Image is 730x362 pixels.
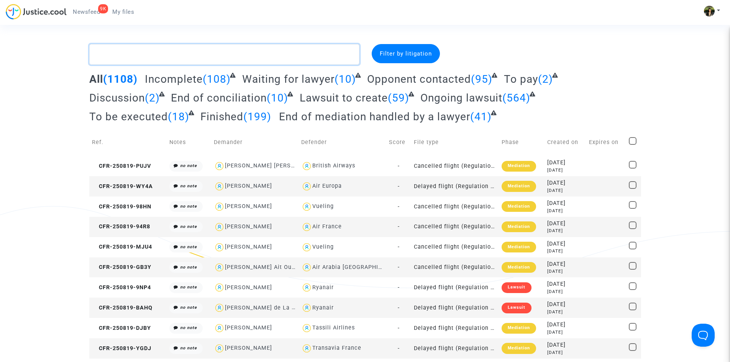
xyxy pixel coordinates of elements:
[301,262,312,273] img: icon-user.svg
[301,242,312,253] img: icon-user.svg
[380,50,432,57] span: Filter by litigation
[502,221,536,232] div: Mediation
[301,343,312,354] img: icon-user.svg
[301,282,312,293] img: icon-user.svg
[92,244,152,250] span: CFR-250819-MJU4
[547,321,584,329] div: [DATE]
[398,183,400,190] span: -
[92,163,151,169] span: CFR-250819-PUJV
[180,325,197,330] i: no note
[67,6,106,18] a: 9KNewsfeed
[411,217,499,237] td: Cancelled flight (Regulation EC 261/2004)
[73,8,100,15] span: Newsfeed
[214,282,225,293] img: icon-user.svg
[704,6,715,16] img: ACg8ocIHv2cjDDKoFJhKpOjfbZYKSpwDZ1OyqKQUd1LFOvruGOPdCw=s96-c
[388,92,409,104] span: (59)
[225,345,272,351] div: [PERSON_NAME]
[547,309,584,315] div: [DATE]
[547,179,584,187] div: [DATE]
[92,183,153,190] span: CFR-250819-WY4A
[92,305,153,311] span: CFR-250819-BAHQ
[411,156,499,176] td: Cancelled flight (Regulation EC 261/2004)
[547,159,584,167] div: [DATE]
[411,277,499,298] td: Delayed flight (Regulation EC 261/2004)
[398,223,400,230] span: -
[98,4,108,13] div: 9K
[504,73,538,85] span: To pay
[301,181,312,192] img: icon-user.svg
[168,110,189,123] span: (18)
[92,345,151,352] span: CFR-250819-YGDJ
[502,343,536,354] div: Mediation
[92,264,151,270] span: CFR-250819-GB3Y
[312,162,355,169] div: British Airways
[180,163,197,168] i: no note
[411,237,499,257] td: Cancelled flight (Regulation EC 261/2004)
[300,92,388,104] span: Lawsuit to create
[301,161,312,172] img: icon-user.svg
[502,323,536,334] div: Mediation
[103,73,138,85] span: (1108)
[411,129,499,156] td: File type
[547,280,584,288] div: [DATE]
[547,208,584,214] div: [DATE]
[225,244,272,250] div: [PERSON_NAME]
[214,323,225,334] img: icon-user.svg
[92,284,151,291] span: CFR-250819-9NP4
[180,224,197,229] i: no note
[225,305,323,311] div: [PERSON_NAME] de La Cochetiere
[502,201,536,212] div: Mediation
[420,92,502,104] span: Ongoing lawsuit
[398,284,400,291] span: -
[335,73,356,85] span: (10)
[692,324,715,347] iframe: Help Scout Beacon - Open
[225,223,272,230] div: [PERSON_NAME]
[301,302,312,313] img: icon-user.svg
[214,262,225,273] img: icon-user.svg
[538,73,553,85] span: (2)
[299,129,386,156] td: Defender
[398,325,400,331] span: -
[106,6,140,18] a: My files
[167,129,211,156] td: Notes
[225,183,272,189] div: [PERSON_NAME]
[89,92,145,104] span: Discussion
[367,73,471,85] span: Opponent contacted
[89,73,103,85] span: All
[243,110,271,123] span: (199)
[586,129,626,156] td: Expires on
[145,92,160,104] span: (2)
[502,303,532,313] div: Lawsuit
[470,110,492,123] span: (41)
[547,199,584,208] div: [DATE]
[398,203,400,210] span: -
[312,345,361,351] div: Transavia France
[312,284,334,291] div: Ryanair
[214,201,225,212] img: icon-user.svg
[547,329,584,336] div: [DATE]
[225,264,302,270] div: [PERSON_NAME] Ait Oubba
[502,161,536,172] div: Mediation
[547,349,584,356] div: [DATE]
[89,129,167,156] td: Ref.
[211,129,299,156] td: Demander
[214,221,225,233] img: icon-user.svg
[92,223,150,230] span: CFR-250819-94R8
[203,73,231,85] span: (108)
[502,282,532,293] div: Lawsuit
[214,302,225,313] img: icon-user.svg
[547,167,584,174] div: [DATE]
[398,244,400,250] span: -
[214,343,225,354] img: icon-user.svg
[398,264,400,270] span: -
[180,183,197,188] i: no note
[180,244,197,249] i: no note
[502,181,536,192] div: Mediation
[301,221,312,233] img: icon-user.svg
[267,92,288,104] span: (10)
[312,223,342,230] div: Air France
[312,324,355,331] div: Tassili Airlines
[547,240,584,248] div: [DATE]
[499,129,545,156] td: Phase
[312,203,334,210] div: Vueling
